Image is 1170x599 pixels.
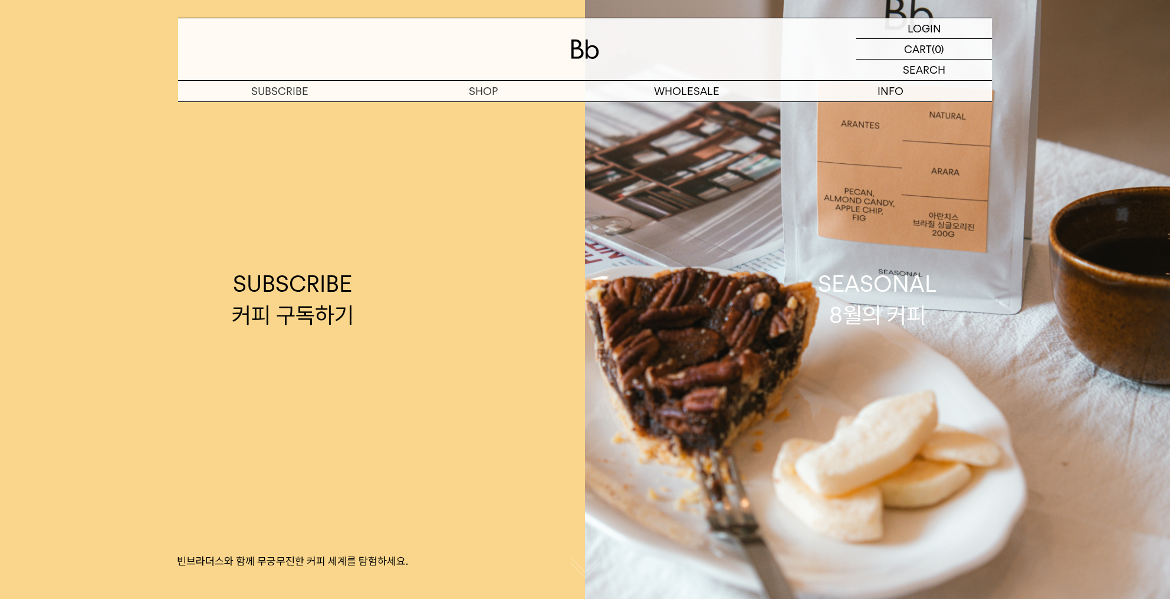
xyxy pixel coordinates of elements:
[903,60,945,80] p: SEARCH
[178,81,382,101] a: SUBSCRIBE
[788,81,992,101] p: INFO
[571,40,599,59] img: 로고
[908,18,941,38] p: LOGIN
[232,268,354,331] div: SUBSCRIBE 커피 구독하기
[856,39,992,60] a: CART (0)
[904,39,932,59] p: CART
[585,81,788,101] p: WHOLESALE
[856,18,992,39] a: LOGIN
[932,39,944,59] p: (0)
[382,81,585,101] a: SHOP
[818,268,937,331] div: SEASONAL 8월의 커피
